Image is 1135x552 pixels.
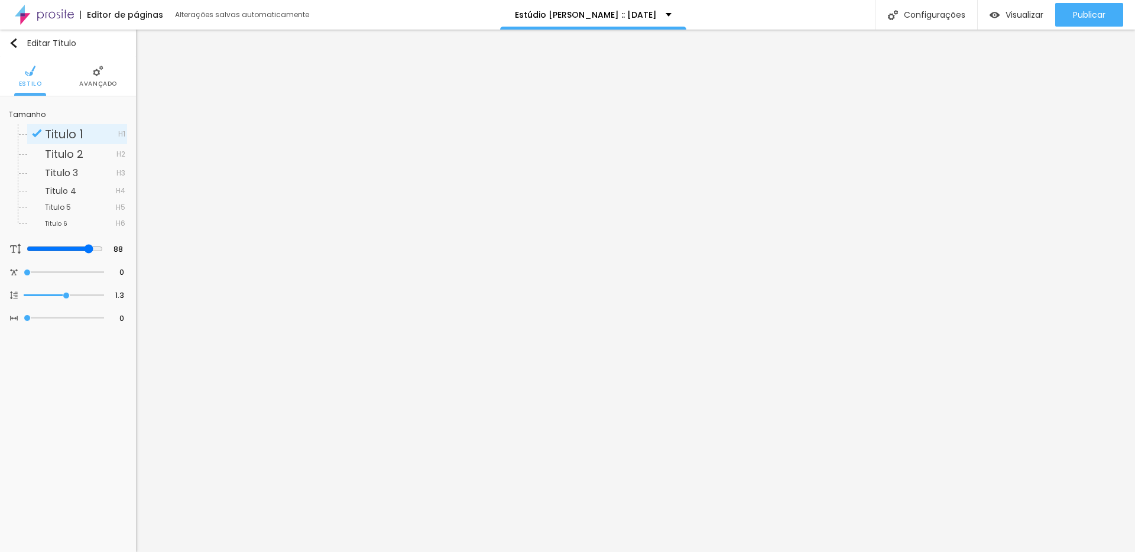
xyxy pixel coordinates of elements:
div: Editor de páginas [80,11,163,19]
span: Publicar [1073,10,1105,20]
span: Titulo 2 [45,147,83,161]
img: Icone [93,66,103,76]
span: Titulo 6 [45,219,67,228]
span: H4 [116,187,125,194]
span: H3 [116,170,125,177]
img: Icone [25,66,35,76]
span: Estilo [19,81,42,87]
img: Icone [9,38,18,48]
span: H2 [116,151,125,158]
img: view-1.svg [990,10,1000,20]
div: Alterações salvas automaticamente [175,11,311,18]
span: H6 [116,220,125,227]
span: Titulo 1 [45,126,83,142]
span: Avançado [79,81,117,87]
button: Visualizar [978,3,1055,27]
img: Icone [10,291,18,299]
div: Tamanho [9,111,127,118]
iframe: Editor [136,30,1135,552]
span: Visualizar [1006,10,1043,20]
span: Titulo 5 [45,202,71,212]
img: Icone [10,314,18,322]
img: Icone [888,10,898,20]
p: Estúdio [PERSON_NAME] :: [DATE] [515,11,657,19]
div: Editar Título [9,38,76,48]
img: Icone [10,268,18,276]
button: Publicar [1055,3,1123,27]
span: Titulo 4 [45,185,76,197]
span: Titulo 3 [45,166,78,180]
span: H5 [116,204,125,211]
img: Icone [10,243,21,254]
span: H1 [118,131,125,138]
img: Icone [32,128,42,138]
